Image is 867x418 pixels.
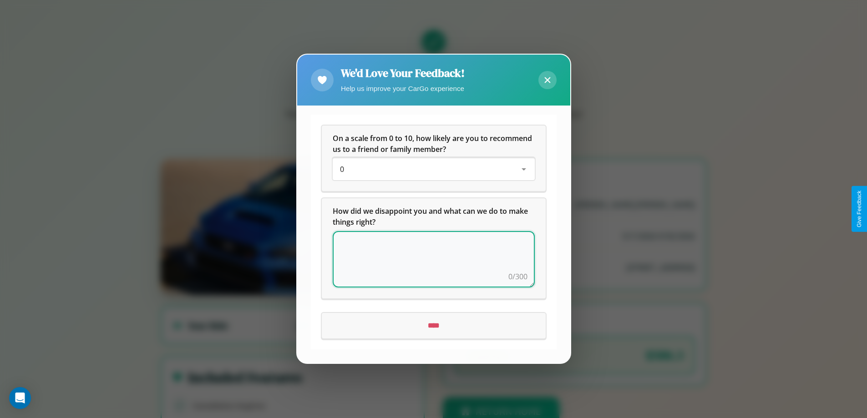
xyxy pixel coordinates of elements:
h2: We'd Love Your Feedback! [341,65,465,81]
div: On a scale from 0 to 10, how likely are you to recommend us to a friend or family member? [333,159,535,181]
div: On a scale from 0 to 10, how likely are you to recommend us to a friend or family member? [322,126,546,191]
span: How did we disappoint you and what can we do to make things right? [333,206,530,227]
span: On a scale from 0 to 10, how likely are you to recommend us to a friend or family member? [333,134,534,155]
h5: On a scale from 0 to 10, how likely are you to recommend us to a friend or family member? [333,133,535,155]
p: Help us improve your CarGo experience [341,82,465,95]
span: 0 [340,165,344,175]
div: 0/300 [508,272,527,282]
div: Open Intercom Messenger [9,387,31,409]
div: Give Feedback [856,191,862,227]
